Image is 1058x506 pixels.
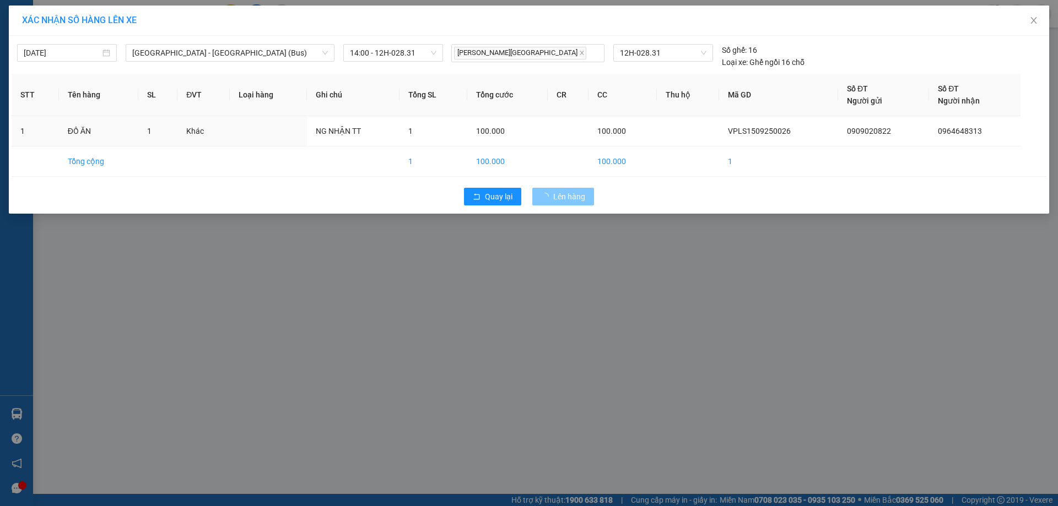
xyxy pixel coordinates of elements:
th: Ghi chú [307,74,400,116]
th: CR [548,74,589,116]
span: Người gửi [847,96,882,105]
th: Thu hộ [657,74,720,116]
span: Quay lại [485,191,512,203]
td: 1 [12,116,59,146]
span: Người nhận [938,96,980,105]
span: Số ghế: [722,44,747,56]
th: Tổng SL [400,74,467,116]
span: Số ĐT [938,84,959,93]
th: Tên hàng [59,74,139,116]
button: Close [1018,6,1049,36]
td: Tổng cộng [59,146,139,177]
span: close [579,50,585,56]
button: rollbackQuay lại [464,188,521,205]
span: 0964648313 [938,127,982,135]
td: 1 [400,146,467,177]
th: SL [138,74,177,116]
button: Lên hàng [532,188,594,205]
span: Lạng Sơn - Hà Nội (Bus) [132,45,328,61]
span: rollback [473,193,481,202]
span: 0909020822 [847,127,891,135]
span: 100.000 [476,127,505,135]
th: Mã GD [719,74,838,116]
span: VPLS1509250026 [728,127,791,135]
span: XÁC NHẬN SỐ HÀNG LÊN XE [22,15,137,25]
div: 16 [722,44,757,56]
td: 1 [719,146,838,177]
span: 12H-028.31 [620,45,706,61]
span: close [1029,16,1038,25]
td: 100.000 [589,146,657,177]
span: Loại xe: [722,56,748,68]
span: down [322,50,328,56]
span: loading [541,193,553,200]
td: ĐỒ ĂN [59,116,139,146]
span: NG NHẬN TT [316,127,361,135]
input: 15/09/2025 [24,47,100,59]
th: Tổng cước [467,74,548,116]
th: ĐVT [177,74,229,116]
span: [PERSON_NAME][GEOGRAPHIC_DATA] [454,47,586,59]
div: Ghế ngồi 16 chỗ [722,56,805,68]
th: Loại hàng [230,74,307,116]
td: Khác [177,116,229,146]
span: Số ĐT [847,84,868,93]
td: 100.000 [467,146,548,177]
th: CC [589,74,657,116]
span: 1 [408,127,413,135]
span: Lên hàng [553,191,585,203]
span: 100.000 [597,127,626,135]
span: 14:00 - 12H-028.31 [350,45,436,61]
span: 1 [147,127,152,135]
th: STT [12,74,59,116]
